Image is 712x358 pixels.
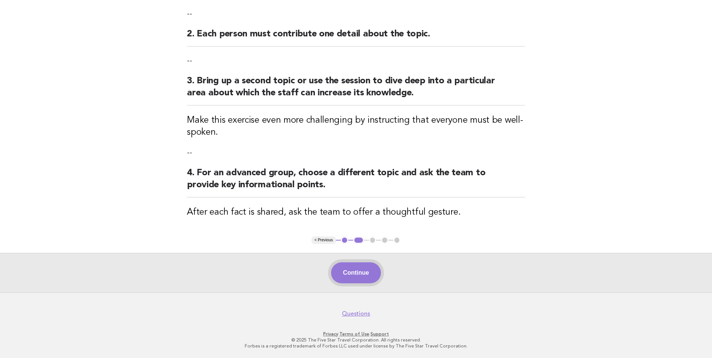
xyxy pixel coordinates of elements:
a: Questions [342,310,370,317]
p: -- [187,56,525,66]
button: < Previous [312,236,336,244]
h3: Make this exercise even more challenging by instructing that everyone must be well-spoken. [187,114,525,138]
p: © 2025 The Five Star Travel Corporation. All rights reserved. [126,337,586,343]
h2: 4. For an advanced group, choose a different topic and ask the team to provide key informational ... [187,167,525,197]
h2: 2. Each person must contribute one detail about the topic. [187,28,525,47]
p: Forbes is a registered trademark of Forbes LLC used under license by The Five Star Travel Corpora... [126,343,586,349]
h2: 3. Bring up a second topic or use the session to dive deep into a particular area about which the... [187,75,525,105]
button: Continue [331,262,381,283]
a: Terms of Use [339,331,369,337]
h3: After each fact is shared, ask the team to offer a thoughtful gesture. [187,206,525,218]
a: Support [370,331,389,337]
p: -- [187,9,525,19]
a: Privacy [323,331,338,337]
button: 1 [341,236,348,244]
button: 2 [353,236,364,244]
p: -- [187,147,525,158]
p: · · [126,331,586,337]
